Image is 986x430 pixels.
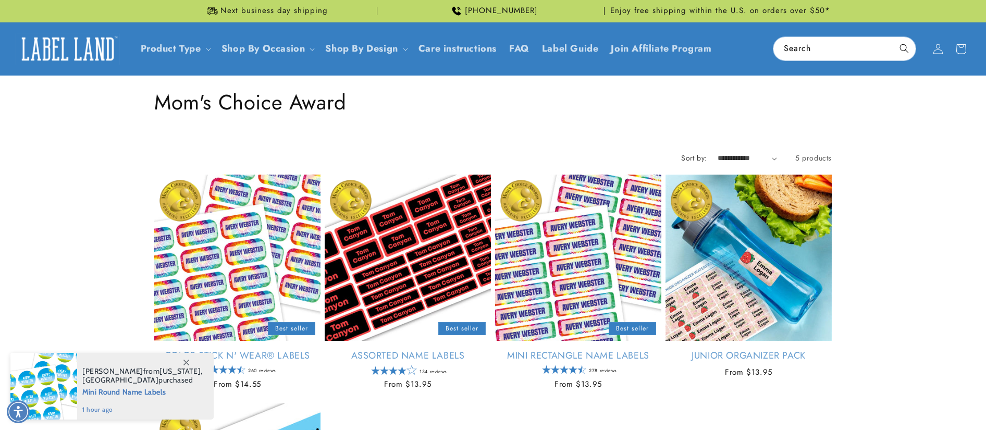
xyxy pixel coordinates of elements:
summary: Product Type [134,36,215,61]
a: Color Stick N' Wear® Labels [154,350,321,362]
a: FAQ [503,36,536,61]
span: 5 products [795,153,832,163]
span: [PERSON_NAME] [82,366,143,376]
span: Join Affiliate Program [611,43,711,55]
span: [GEOGRAPHIC_DATA] [82,375,158,385]
label: Sort by: [681,153,707,163]
a: Join Affiliate Program [605,36,718,61]
span: FAQ [509,43,529,55]
a: Product Type [141,42,201,55]
img: Label Land [16,33,120,65]
a: Label Guide [536,36,605,61]
span: Enjoy free shipping within the U.S. on orders over $50* [610,6,830,16]
span: Label Guide [542,43,599,55]
summary: Shop By Design [319,36,412,61]
summary: Shop By Occasion [215,36,319,61]
a: Mini Rectangle Name Labels [495,350,661,362]
span: Mini Round Name Labels [82,385,203,398]
span: 1 hour ago [82,405,203,414]
span: from , purchased [82,367,203,385]
a: Junior Organizer Pack [665,350,832,362]
span: Shop By Occasion [221,43,305,55]
a: Shop By Design [325,42,398,55]
a: Label Land [12,29,124,69]
a: Assorted Name Labels [325,350,491,362]
span: Next business day shipping [220,6,328,16]
h1: Mom's Choice Award [154,89,832,116]
button: Search [893,37,916,60]
span: [PHONE_NUMBER] [465,6,538,16]
a: Care instructions [412,36,503,61]
div: Accessibility Menu [7,400,30,423]
span: [US_STATE] [159,366,201,376]
span: Care instructions [418,43,497,55]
